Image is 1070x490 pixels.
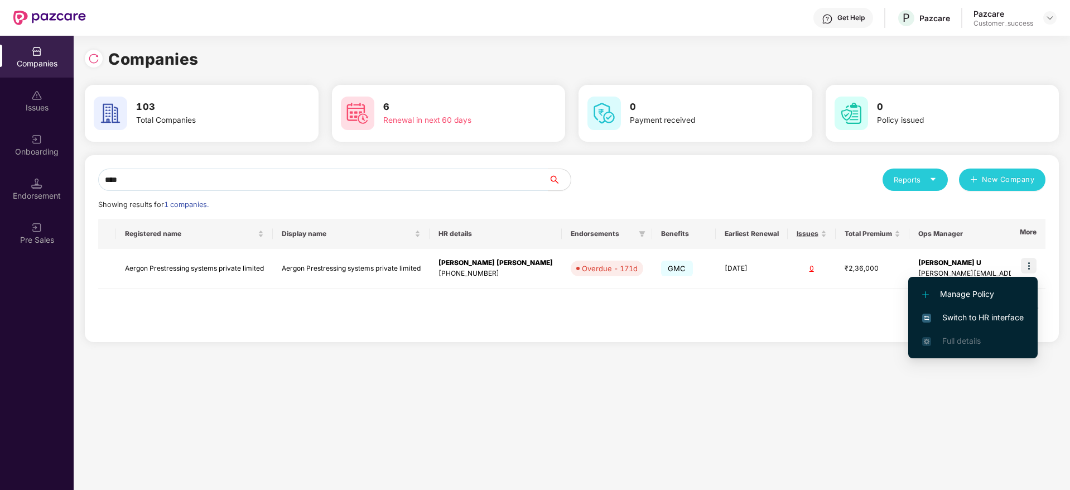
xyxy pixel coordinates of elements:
[31,46,42,57] img: svg+xml;base64,PHN2ZyBpZD0iQ29tcGFuaWVzIiB4bWxucz0iaHR0cDovL3d3dy53My5vcmcvMjAwMC9zdmciIHdpZHRoPS...
[661,261,693,276] span: GMC
[716,219,788,249] th: Earliest Renewal
[797,229,818,238] span: Issues
[973,8,1033,19] div: Pazcare
[136,100,277,114] h3: 103
[639,230,645,237] span: filter
[1021,258,1037,273] img: icon
[273,249,430,289] td: Aergon Prestressing systems private limited
[903,11,910,25] span: P
[894,174,937,185] div: Reports
[98,200,209,209] span: Showing results for
[383,114,524,127] div: Renewal in next 60 days
[31,178,42,189] img: svg+xml;base64,PHN2ZyB3aWR0aD0iMTQuNSIgaGVpZ2h0PSIxNC41IiB2aWV3Qm94PSIwIDAgMTYgMTYiIGZpbGw9Im5vbm...
[383,100,524,114] h3: 6
[587,97,621,130] img: svg+xml;base64,PHN2ZyB4bWxucz0iaHR0cDovL3d3dy53My5vcmcvMjAwMC9zdmciIHdpZHRoPSI2MCIgaGVpZ2h0PSI2MC...
[88,53,99,64] img: svg+xml;base64,PHN2ZyBpZD0iUmVsb2FkLTMyeDMyIiB4bWxucz0iaHR0cDovL3d3dy53My5vcmcvMjAwMC9zdmciIHdpZH...
[31,134,42,145] img: svg+xml;base64,PHN2ZyB3aWR0aD0iMjAiIGhlaWdodD0iMjAiIHZpZXdCb3g9IjAgMCAyMCAyMCIgZmlsbD0ibm9uZSIgeG...
[922,314,931,323] img: svg+xml;base64,PHN2ZyB4bWxucz0iaHR0cDovL3d3dy53My5vcmcvMjAwMC9zdmciIHdpZHRoPSIxNiIgaGVpZ2h0PSIxNi...
[959,169,1045,191] button: plusNew Company
[341,97,374,130] img: svg+xml;base64,PHN2ZyB4bWxucz0iaHR0cDovL3d3dy53My5vcmcvMjAwMC9zdmciIHdpZHRoPSI2MCIgaGVpZ2h0PSI2MC...
[164,200,209,209] span: 1 companies.
[1011,219,1045,249] th: More
[877,100,1018,114] h3: 0
[942,336,981,345] span: Full details
[31,90,42,101] img: svg+xml;base64,PHN2ZyBpZD0iSXNzdWVzX2Rpc2FibGVkIiB4bWxucz0iaHR0cDovL3d3dy53My5vcmcvMjAwMC9zdmciIH...
[837,13,865,22] div: Get Help
[438,258,553,268] div: [PERSON_NAME] [PERSON_NAME]
[922,311,1024,324] span: Switch to HR interface
[845,229,892,238] span: Total Premium
[548,169,571,191] button: search
[970,176,977,185] span: plus
[835,97,868,130] img: svg+xml;base64,PHN2ZyB4bWxucz0iaHR0cDovL3d3dy53My5vcmcvMjAwMC9zdmciIHdpZHRoPSI2MCIgaGVpZ2h0PSI2MC...
[630,114,770,127] div: Payment received
[13,11,86,25] img: New Pazcare Logo
[922,291,929,298] img: svg+xml;base64,PHN2ZyB4bWxucz0iaHR0cDovL3d3dy53My5vcmcvMjAwMC9zdmciIHdpZHRoPSIxMi4yMDEiIGhlaWdodD...
[922,288,1024,300] span: Manage Policy
[273,219,430,249] th: Display name
[136,114,277,127] div: Total Companies
[430,219,562,249] th: HR details
[438,268,553,279] div: [PHONE_NUMBER]
[877,114,1018,127] div: Policy issued
[116,219,273,249] th: Registered name
[922,337,931,346] img: svg+xml;base64,PHN2ZyB4bWxucz0iaHR0cDovL3d3dy53My5vcmcvMjAwMC9zdmciIHdpZHRoPSIxNi4zNjMiIGhlaWdodD...
[929,176,937,183] span: caret-down
[797,263,827,274] div: 0
[637,227,648,241] span: filter
[919,13,950,23] div: Pazcare
[31,222,42,233] img: svg+xml;base64,PHN2ZyB3aWR0aD0iMjAiIGhlaWdodD0iMjAiIHZpZXdCb3g9IjAgMCAyMCAyMCIgZmlsbD0ibm9uZSIgeG...
[982,174,1035,185] span: New Company
[973,19,1033,28] div: Customer_success
[571,229,634,238] span: Endorsements
[836,219,909,249] th: Total Premium
[788,219,836,249] th: Issues
[845,263,900,274] div: ₹2,36,000
[125,229,256,238] span: Registered name
[630,100,770,114] h3: 0
[548,175,571,184] span: search
[716,249,788,289] td: [DATE]
[108,47,199,71] h1: Companies
[822,13,833,25] img: svg+xml;base64,PHN2ZyBpZD0iSGVscC0zMngzMiIgeG1sbnM9Imh0dHA6Ly93d3cudzMub3JnLzIwMDAvc3ZnIiB3aWR0aD...
[282,229,412,238] span: Display name
[94,97,127,130] img: svg+xml;base64,PHN2ZyB4bWxucz0iaHR0cDovL3d3dy53My5vcmcvMjAwMC9zdmciIHdpZHRoPSI2MCIgaGVpZ2h0PSI2MC...
[116,249,273,289] td: Aergon Prestressing systems private limited
[1045,13,1054,22] img: svg+xml;base64,PHN2ZyBpZD0iRHJvcGRvd24tMzJ4MzIiIHhtbG5zPSJodHRwOi8vd3d3LnczLm9yZy8yMDAwL3N2ZyIgd2...
[652,219,716,249] th: Benefits
[582,263,638,274] div: Overdue - 171d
